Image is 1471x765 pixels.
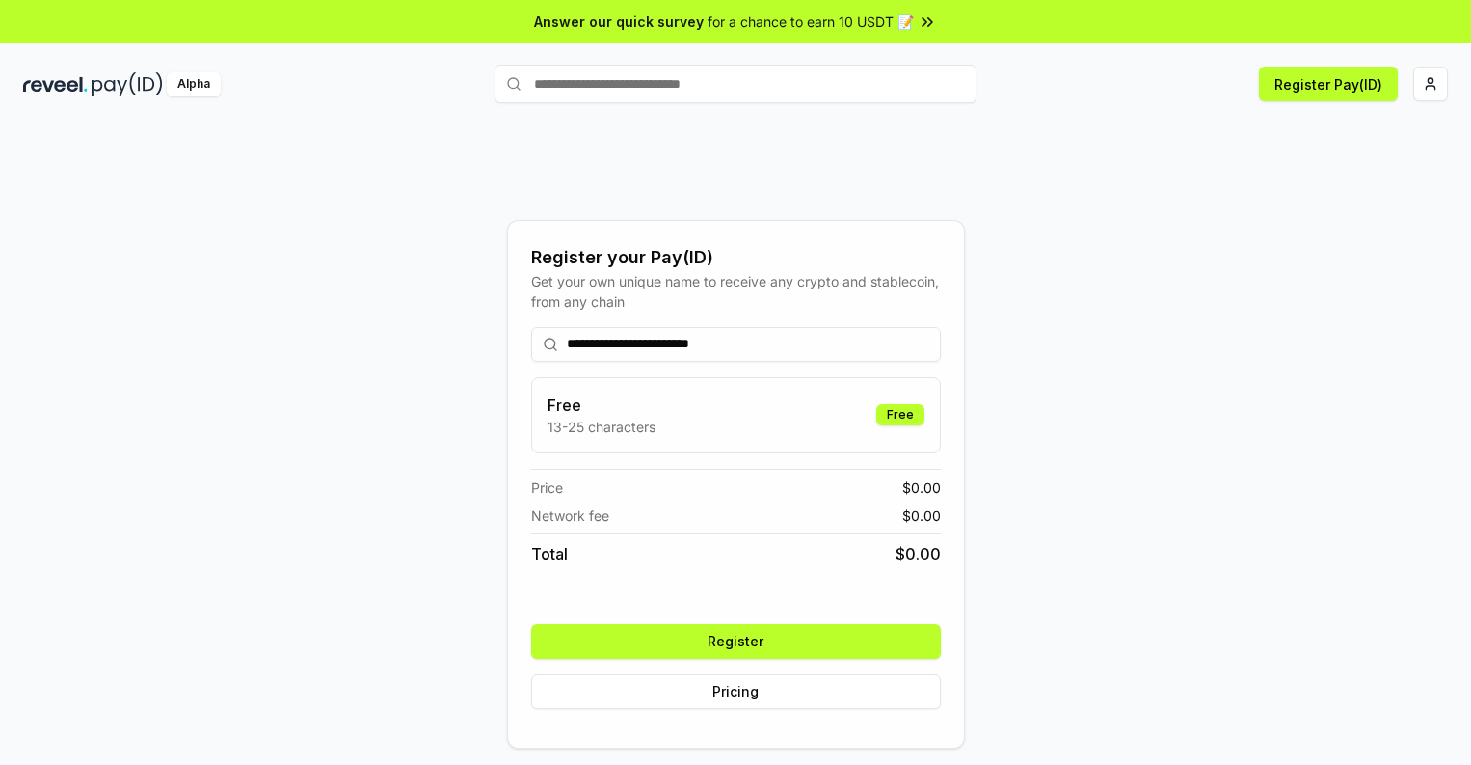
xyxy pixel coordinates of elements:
[708,12,914,32] span: for a chance to earn 10 USDT 📝
[876,404,924,425] div: Free
[531,505,609,526] span: Network fee
[1259,67,1398,101] button: Register Pay(ID)
[531,674,941,709] button: Pricing
[531,542,568,565] span: Total
[92,72,163,96] img: pay_id
[896,542,941,565] span: $ 0.00
[548,417,655,437] p: 13-25 characters
[902,505,941,526] span: $ 0.00
[531,244,941,271] div: Register your Pay(ID)
[531,271,941,312] div: Get your own unique name to receive any crypto and stablecoin, from any chain
[531,624,941,659] button: Register
[534,12,704,32] span: Answer our quick survey
[902,478,941,498] span: $ 0.00
[167,72,221,96] div: Alpha
[23,72,88,96] img: reveel_dark
[548,394,655,417] h3: Free
[531,478,563,498] span: Price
